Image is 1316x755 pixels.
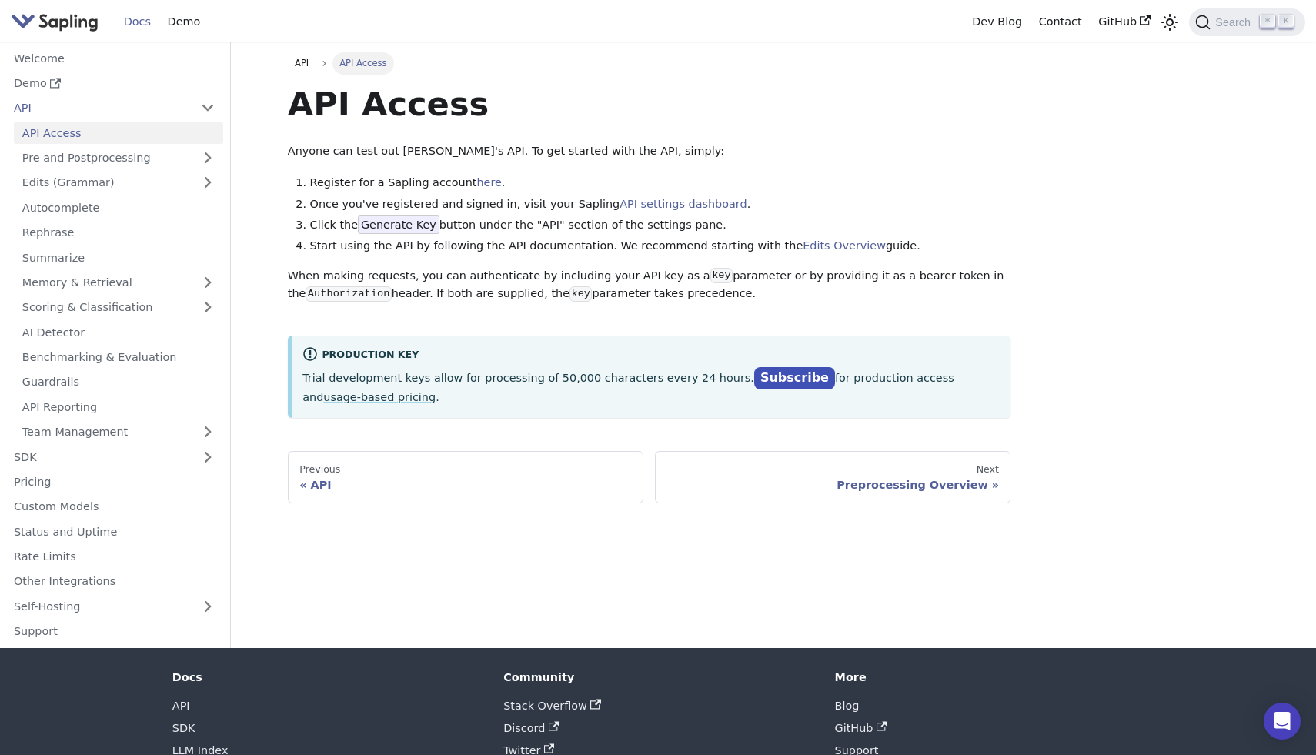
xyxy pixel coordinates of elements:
a: Demo [5,72,223,95]
a: GitHub [835,722,887,734]
a: Status and Uptime [5,520,223,543]
span: Search [1211,16,1260,28]
a: Demo [159,10,209,34]
a: AI Detector [14,321,223,343]
a: Pre and Postprocessing [14,147,223,169]
a: Other Integrations [5,570,223,593]
a: Docs [115,10,159,34]
a: API Reporting [14,396,223,418]
a: Sapling.ai [11,11,104,33]
a: Team Management [14,421,223,443]
a: API [5,97,192,119]
button: Expand sidebar category 'SDK' [192,446,223,468]
div: API [299,478,632,492]
div: Next [666,463,999,476]
a: Discord [503,722,559,734]
a: Blog [835,700,860,712]
div: Production Key [302,346,1000,365]
span: Generate Key [358,215,439,234]
a: API settings dashboard [620,198,747,210]
a: Subscribe [754,367,835,389]
a: API [172,700,190,712]
a: here [476,176,501,189]
a: SDK [172,722,195,734]
div: More [835,670,1144,684]
a: Edits Overview [803,239,886,252]
a: SDK [5,446,192,468]
li: Register for a Sapling account . [310,174,1011,192]
a: Rephrase [14,222,223,244]
a: usage-based pricing [323,391,436,403]
p: When making requests, you can authenticate by including your API key as a parameter or by providi... [288,267,1011,304]
code: Authorization [306,286,391,302]
button: Switch between dark and light mode (currently light mode) [1159,11,1181,33]
code: key [710,268,733,283]
div: Open Intercom Messenger [1264,703,1301,740]
div: Preprocessing Overview [666,478,999,492]
kbd: K [1278,15,1294,28]
div: Docs [172,670,482,684]
a: API Access [14,122,223,144]
div: Community [503,670,813,684]
span: API Access [332,52,394,74]
a: Benchmarking & Evaluation [14,346,223,369]
kbd: ⌘ [1260,15,1275,28]
a: Guardrails [14,371,223,393]
a: Contact [1030,10,1091,34]
a: Dev Blog [964,10,1030,34]
a: Pricing [5,471,223,493]
a: Support [5,620,223,643]
a: Rate Limits [5,546,223,568]
img: Sapling.ai [11,11,99,33]
nav: Breadcrumbs [288,52,1011,74]
h1: API Access [288,83,1011,125]
div: Previous [299,463,632,476]
p: Trial development keys allow for processing of 50,000 characters every 24 hours. for production a... [302,368,1000,406]
a: API [288,52,316,74]
a: GitHub [1090,10,1158,34]
a: NextPreprocessing Overview [655,451,1011,503]
a: Stack Overflow [503,700,600,712]
li: Once you've registered and signed in, visit your Sapling . [310,195,1011,214]
li: Click the button under the "API" section of the settings pane. [310,216,1011,235]
button: Collapse sidebar category 'API' [192,97,223,119]
a: Welcome [5,47,223,69]
a: PreviousAPI [288,451,644,503]
li: Start using the API by following the API documentation. We recommend starting with the guide. [310,237,1011,256]
a: Autocomplete [14,196,223,219]
a: Edits (Grammar) [14,172,223,194]
a: Self-Hosting [5,595,223,617]
button: Search (Command+K) [1189,8,1304,36]
nav: Docs pages [288,451,1011,503]
span: API [295,58,309,68]
a: Scoring & Classification [14,296,223,319]
a: Memory & Retrieval [14,272,223,294]
a: Custom Models [5,496,223,518]
p: Anyone can test out [PERSON_NAME]'s API. To get started with the API, simply: [288,142,1011,161]
code: key [569,286,592,302]
a: Summarize [14,246,223,269]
